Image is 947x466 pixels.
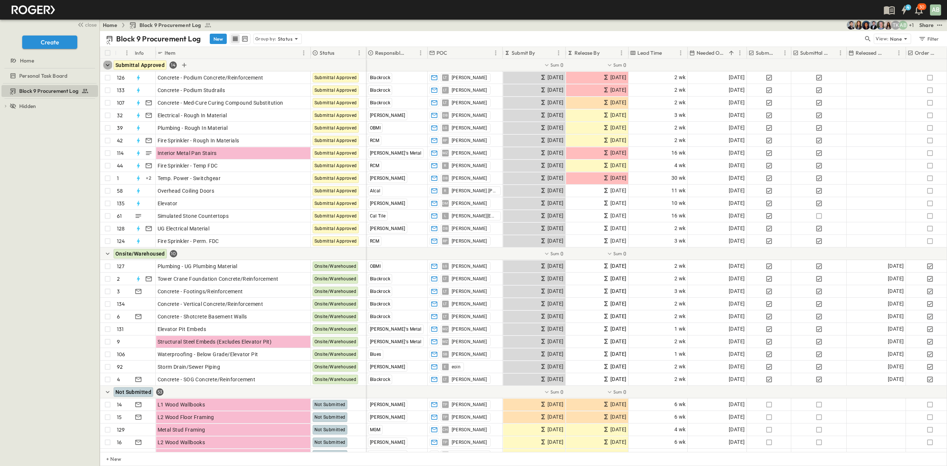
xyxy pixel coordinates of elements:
img: Raven Libunao (rlibunao@cahill-sf.com) [884,21,893,30]
span: 3 wk [674,237,686,245]
span: [DATE] [729,73,745,82]
span: [DATE] [729,186,745,195]
p: 124 [117,237,125,245]
span: [DATE] [610,136,626,145]
nav: breadcrumbs [103,21,216,29]
span: Electrical - Rough In Material [158,112,227,119]
div: table view [230,33,250,44]
h6: 4 [907,4,909,10]
span: LT [443,316,447,317]
span: [PERSON_NAME] [452,200,487,206]
p: 30 [919,4,924,10]
span: [DATE] [547,98,563,107]
span: [PERSON_NAME] [452,100,487,106]
div: Filter [918,35,939,43]
p: Sum [613,62,622,68]
span: LT [443,102,447,103]
span: Block 9 Procurement Log [139,21,201,29]
img: Anthony Vazquez (avazquez@cahill-sf.com) [847,21,856,30]
img: Jared Salin (jsalin@cahill-sf.com) [876,21,885,30]
span: Submittal Approved [314,213,357,219]
span: Submittal Approved [314,100,357,105]
button: close [74,19,98,30]
span: [DATE] [547,212,563,220]
img: Kim Bowen (kbowen@cahill-sf.com) [854,21,863,30]
p: 58 [117,187,123,195]
button: Menu [416,48,425,57]
p: View: [876,35,889,43]
span: [DATE] [729,312,745,321]
span: Submittal Approved [314,239,357,244]
span: [DATE] [729,287,745,296]
span: [DATE] [547,224,563,233]
span: [PERSON_NAME] [452,125,487,131]
p: Submitted? [756,49,773,57]
span: 16 wk [671,212,686,220]
span: [DATE] [610,73,626,82]
span: [DATE] [610,186,626,195]
span: Cal Tile [370,213,386,219]
p: 134 [117,300,125,308]
span: Submittal Approved [314,151,357,156]
div: Block 9 Procurement Logtest [1,85,98,97]
span: [PERSON_NAME] [452,87,487,93]
button: Menu [554,48,563,57]
p: Released Date [856,49,885,57]
span: [PERSON_NAME][EMAIL_ADDRESS][DOMAIN_NAME] [452,213,498,219]
button: Add Row in Group [180,61,189,70]
span: Simulated Stone Countertops [158,212,229,220]
button: Menu [781,48,789,57]
span: [DATE] [547,274,563,283]
button: Menu [836,48,845,57]
span: [DATE] [547,86,563,94]
a: Block 9 Procurement Log [1,86,97,96]
span: [DATE] [729,262,745,270]
span: Submittal Approved [115,62,165,68]
span: Onsite/Warehoused [115,251,165,257]
p: Item [165,49,175,57]
p: Sum [550,250,559,257]
span: [DATE] [547,312,563,321]
p: Sum [550,62,559,68]
span: Tower Crane Foundation Concrete/Reinforcement [158,275,279,283]
div: Info [134,47,156,59]
span: Elevator [158,200,178,207]
p: 6 [117,313,120,320]
span: 3 wk [674,111,686,119]
span: [DATE] [729,86,745,94]
span: Block 9 Procurement Log [19,87,78,95]
img: Olivia Khan (okhan@cahill-sf.com) [862,21,870,30]
p: 114 [117,149,124,157]
span: [DATE] [610,300,626,308]
span: [PERSON_NAME] [452,112,487,118]
span: 0 [560,61,563,69]
div: Teddy Khuong (tkhuong@guzmangc.com) [891,21,900,30]
p: Lead Time [637,49,662,57]
div: Share [919,21,934,29]
p: Order Confirmed? [915,49,936,57]
div: Andrew Barreto (abarreto@guzmangc.com) [899,21,907,30]
span: Temp. Power - Switchgear [158,175,221,182]
span: [PERSON_NAME] [452,138,487,143]
span: Overhead Coiling Doors [158,187,215,195]
span: [DATE] [888,287,904,296]
span: [DATE] [729,174,745,182]
button: Menu [355,48,364,57]
button: Menu [894,48,903,57]
button: Sort [937,49,946,57]
span: Onsite/Warehoused [314,289,357,294]
span: [DATE] [547,111,563,119]
span: [PERSON_NAME].[PERSON_NAME] [452,188,498,194]
span: [DATE] [888,312,904,321]
span: 10 wk [671,199,686,207]
p: Sum [613,250,622,257]
span: Blackrock [370,75,391,80]
span: [DATE] [547,325,563,333]
span: 2 wk [674,124,686,132]
p: Status [320,49,334,57]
